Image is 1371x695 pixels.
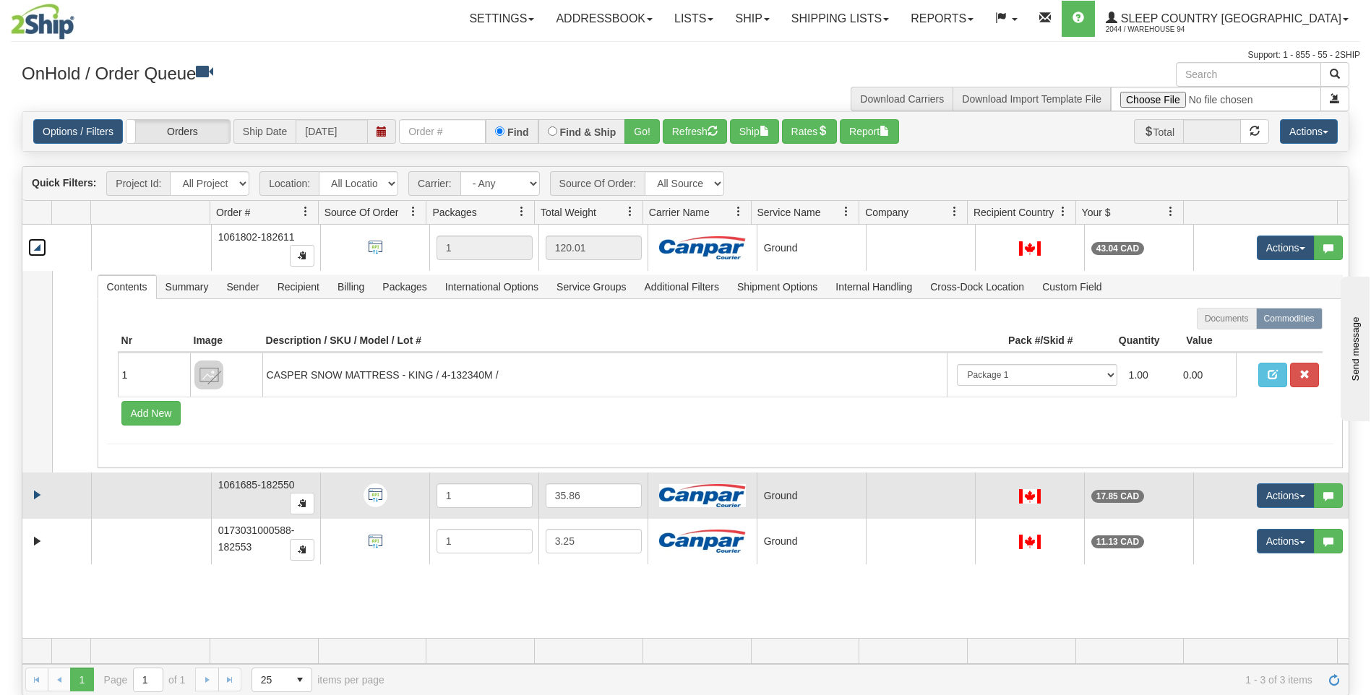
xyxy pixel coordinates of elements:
span: Total Weight [541,205,596,220]
a: Reports [900,1,984,37]
a: Recipient Country filter column settings [1051,199,1075,224]
input: Search [1176,62,1321,87]
span: 1 - 3 of 3 items [405,674,1312,686]
span: Your $ [1082,205,1111,220]
img: logo2044.jpg [11,4,74,40]
div: 43.04 CAD [1091,242,1144,255]
span: 0173031000588-182553 [218,525,295,552]
th: Quantity [1077,329,1164,353]
a: Expand [28,532,46,551]
a: Lists [663,1,724,37]
span: Recipient Country [974,205,1054,220]
span: Source Of Order [325,205,399,220]
img: CA [1019,535,1041,549]
span: Service Groups [548,275,635,298]
span: Custom Field [1033,275,1110,298]
img: 8DAB37Fk3hKpn3AAAAAElFTkSuQmCC [194,361,223,389]
div: grid toolbar [22,167,1349,201]
a: Service Name filter column settings [834,199,859,224]
button: Report [840,119,899,144]
a: Expand [28,486,46,504]
a: Addressbook [545,1,663,37]
div: 17.85 CAD [1091,490,1144,503]
button: Ship [730,119,779,144]
span: Cross-Dock Location [921,275,1033,298]
a: Sleep Country [GEOGRAPHIC_DATA] 2044 / Warehouse 94 [1095,1,1359,37]
iframe: chat widget [1338,274,1370,421]
button: Copy to clipboard [290,493,314,514]
span: Location: [259,171,319,196]
a: Options / Filters [33,119,123,144]
td: 1.00 [1123,358,1178,392]
a: Carrier Name filter column settings [726,199,751,224]
button: Actions [1257,236,1315,260]
span: 1061685-182550 [218,479,295,491]
span: Internal Handling [827,275,921,298]
td: Ground [757,519,866,565]
span: Sender [218,275,267,298]
div: Send message [11,12,134,23]
span: 1 [446,242,452,254]
span: International Options [437,275,547,298]
input: Import [1111,87,1321,111]
span: Page 1 [70,668,93,691]
td: CASPER SNOW MATTRESS - KING / 4-132340M / [262,353,947,397]
a: Download Import Template File [962,93,1101,105]
span: Ship Date [233,119,296,144]
a: Ship [724,1,780,37]
a: Company filter column settings [942,199,967,224]
button: Copy to clipboard [290,245,314,267]
label: Quick Filters: [32,176,96,190]
button: Go! [624,119,660,144]
span: Carrier Name [649,205,710,220]
span: Company [865,205,908,220]
button: Search [1320,62,1349,87]
a: Download Carriers [860,93,944,105]
td: 1 [118,353,190,397]
img: CA [1019,489,1041,504]
span: select [288,668,311,691]
td: 0.00 [1177,358,1232,392]
th: Nr [118,329,190,353]
span: items per page [252,668,384,692]
label: Find [507,127,529,137]
td: Ground [757,472,866,519]
a: Refresh [1323,668,1346,691]
img: Canpar [659,236,746,259]
a: Order # filter column settings [293,199,318,224]
span: 2044 / Warehouse 94 [1106,22,1214,37]
span: Carrier: [408,171,460,196]
button: Refresh [663,119,727,144]
th: Value [1164,329,1236,353]
img: Canpar [659,530,746,553]
a: Shipping lists [781,1,900,37]
span: Sleep Country [GEOGRAPHIC_DATA] [1117,12,1341,25]
label: Documents [1197,308,1257,329]
th: Pack #/Skid # [947,329,1077,353]
span: Recipient [269,275,328,298]
h3: OnHold / Order Queue [22,62,675,83]
button: Actions [1257,529,1315,553]
label: Commodities [1256,308,1323,329]
span: Packages [374,275,435,298]
a: Packages filter column settings [510,199,534,224]
span: 1061802-182611 [218,231,295,243]
input: Order # [399,119,486,144]
div: Support: 1 - 855 - 55 - 2SHIP [11,49,1360,61]
span: Summary [157,275,218,298]
div: 120.01 [546,236,642,260]
label: Find & Ship [560,127,616,137]
img: CA [1019,241,1041,256]
img: Canpar [659,484,746,507]
span: Page sizes drop down [252,668,312,692]
span: Project Id: [106,171,170,196]
td: Ground [757,225,866,271]
button: Rates [782,119,838,144]
img: API [364,530,387,553]
input: Page 1 [134,668,163,691]
button: Copy to clipboard [290,539,314,561]
span: Additional Filters [636,275,729,298]
img: API [364,483,387,507]
a: Your $ filter column settings [1159,199,1183,224]
div: 11.13 CAD [1091,535,1144,548]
